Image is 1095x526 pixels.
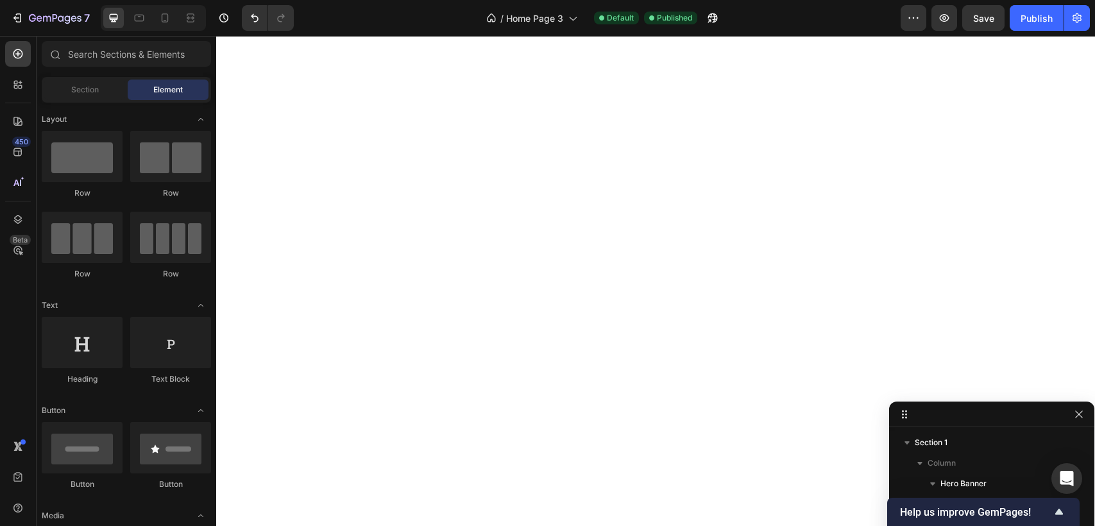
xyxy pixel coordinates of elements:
[1021,12,1053,25] div: Publish
[962,5,1005,31] button: Save
[973,13,994,24] span: Save
[42,41,211,67] input: Search Sections & Elements
[71,84,99,96] span: Section
[940,477,987,490] span: Hero Banner
[191,109,211,130] span: Toggle open
[607,12,634,24] span: Default
[42,479,123,490] div: Button
[915,436,947,449] span: Section 1
[216,36,1095,526] iframe: Design area
[42,510,64,522] span: Media
[42,300,58,311] span: Text
[191,295,211,316] span: Toggle open
[130,268,211,280] div: Row
[153,84,183,96] span: Element
[1051,463,1082,494] div: Open Intercom Messenger
[242,5,294,31] div: Undo/Redo
[928,457,956,470] span: Column
[506,12,563,25] span: Home Page 3
[900,504,1067,520] button: Show survey - Help us improve GemPages!
[10,235,31,245] div: Beta
[42,373,123,385] div: Heading
[130,373,211,385] div: Text Block
[84,10,90,26] p: 7
[12,137,31,147] div: 450
[42,114,67,125] span: Layout
[42,187,123,199] div: Row
[191,505,211,526] span: Toggle open
[191,400,211,421] span: Toggle open
[657,12,692,24] span: Published
[500,12,504,25] span: /
[900,506,1051,518] span: Help us improve GemPages!
[42,405,65,416] span: Button
[1010,5,1064,31] button: Publish
[5,5,96,31] button: 7
[42,268,123,280] div: Row
[130,187,211,199] div: Row
[130,479,211,490] div: Button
